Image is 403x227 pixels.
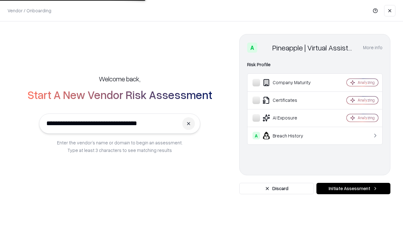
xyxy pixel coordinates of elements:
[316,183,390,194] button: Initiate Assessment
[247,43,257,53] div: A
[358,115,375,120] div: Analyzing
[239,183,314,194] button: Discard
[8,7,51,14] p: Vendor / Onboarding
[253,96,328,104] div: Certificates
[253,79,328,86] div: Company Maturity
[358,80,375,85] div: Analyzing
[260,43,270,53] img: Pineapple | Virtual Assistant Agency
[253,114,328,122] div: AI Exposure
[253,132,328,139] div: Breach History
[358,97,375,103] div: Analyzing
[27,88,212,101] h2: Start A New Vendor Risk Assessment
[272,43,355,53] div: Pineapple | Virtual Assistant Agency
[57,139,183,154] p: Enter the vendor’s name or domain to begin an assessment. Type at least 3 characters to see match...
[247,61,383,68] div: Risk Profile
[99,74,140,83] h5: Welcome back,
[253,132,260,139] div: A
[363,42,383,53] button: More info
